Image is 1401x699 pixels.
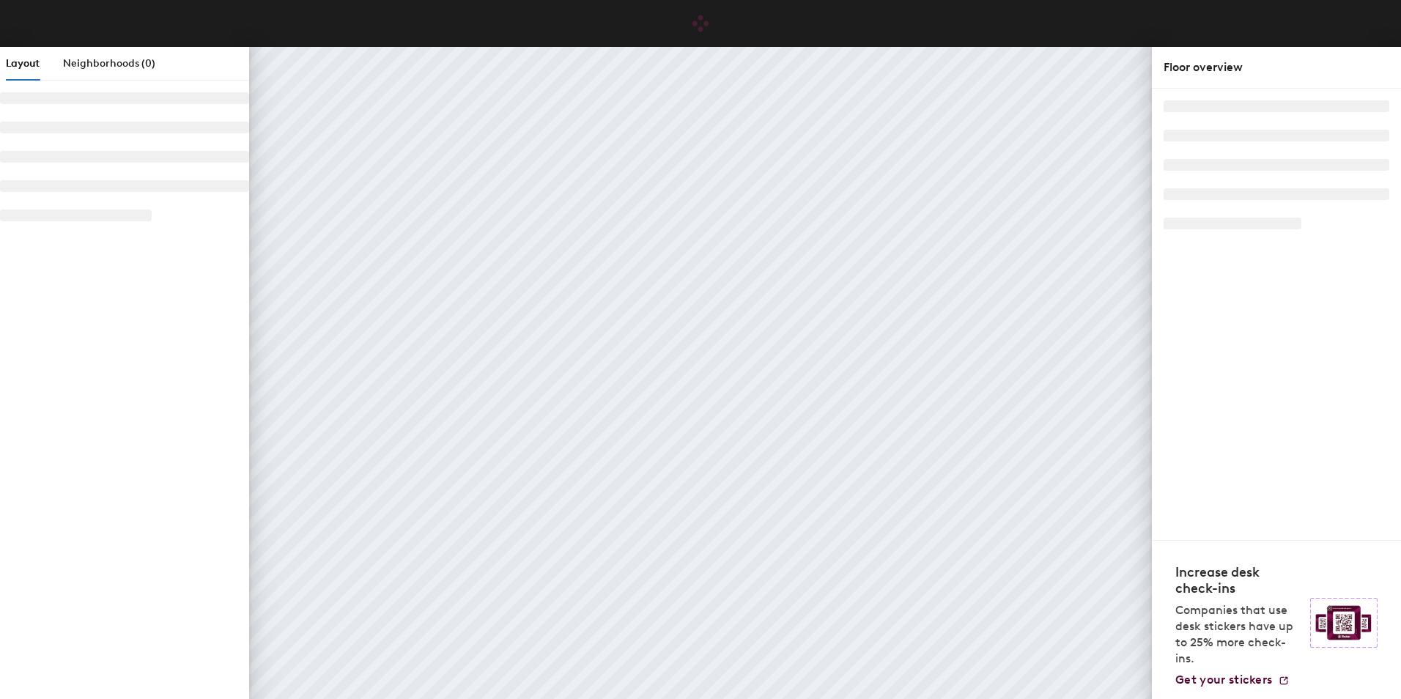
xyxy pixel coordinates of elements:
img: Sticker logo [1310,598,1378,648]
span: Layout [6,57,40,70]
p: Companies that use desk stickers have up to 25% more check-ins. [1175,602,1301,667]
span: Get your stickers [1175,673,1272,687]
h4: Increase desk check-ins [1175,564,1301,596]
a: Get your stickers [1175,673,1290,687]
span: Neighborhoods (0) [63,57,155,70]
div: Floor overview [1164,59,1389,76]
